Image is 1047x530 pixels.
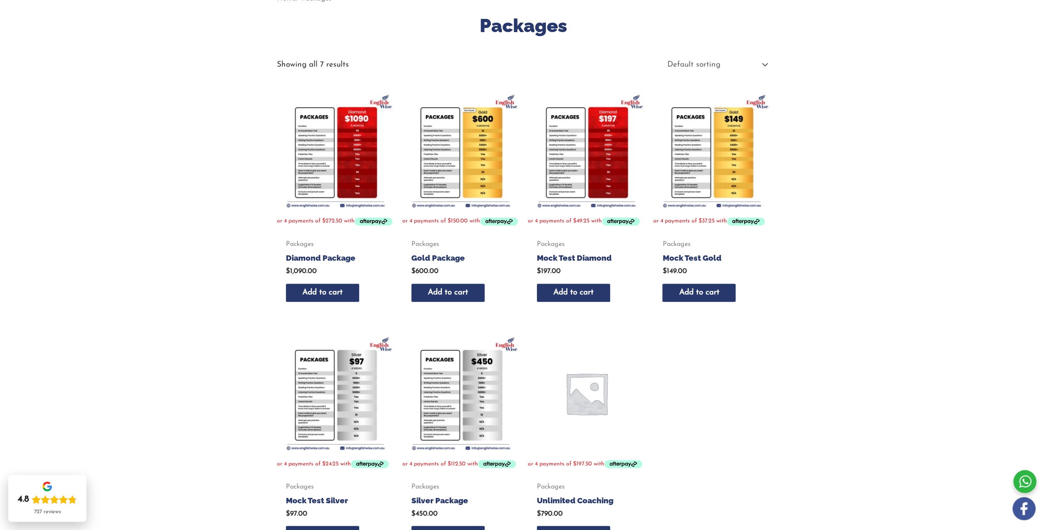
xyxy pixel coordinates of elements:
[528,335,645,452] img: Placeholder
[661,57,770,73] select: Shop order
[411,510,416,517] span: $
[653,92,771,209] img: Mock Test Gold
[662,253,761,263] h2: Mock Test Gold
[411,240,510,249] span: Packages
[286,268,290,275] span: $
[411,284,485,302] a: Add to cart: “Gold Package”
[537,268,541,275] span: $
[662,268,666,275] span: $
[662,253,761,267] a: Mock Test Gold
[402,92,520,209] img: Gold Package
[411,510,438,517] bdi: 450.00
[286,253,384,267] a: Diamond Package
[277,335,394,452] img: Mock Test Silver
[277,13,771,39] h1: Packages
[662,268,687,275] bdi: 149.00
[537,483,635,491] span: Packages
[34,509,61,515] div: 727 reviews
[662,240,761,249] span: Packages
[537,253,635,267] a: Mock Test Diamond
[411,253,510,267] a: Gold Package
[537,510,563,517] bdi: 790.00
[537,253,635,263] h2: Mock Test Diamond
[286,495,384,509] a: Mock Test Silver
[286,495,384,506] h2: Mock Test Silver
[286,284,359,302] a: Add to cart: “Diamond Package”
[411,253,510,263] h2: Gold Package
[537,284,610,302] a: Add to cart: “Mock Test Diamond”
[402,335,520,452] img: Silver Package
[286,240,384,249] span: Packages
[537,240,635,249] span: Packages
[411,483,510,491] span: Packages
[537,495,635,506] h2: Unlimited Coaching
[662,284,736,302] a: Add to cart: “Mock Test Gold”
[411,268,439,275] bdi: 600.00
[286,510,290,517] span: $
[286,483,384,491] span: Packages
[18,494,29,505] div: 4.8
[286,268,317,275] bdi: 1,090.00
[286,510,307,517] bdi: 97.00
[18,494,77,505] div: Rating: 4.8 out of 5
[537,495,635,509] a: Unlimited Coaching
[286,253,384,263] h2: Diamond Package
[277,92,394,209] img: Diamond Package
[411,495,510,509] a: Silver Package
[537,510,541,517] span: $
[411,495,510,506] h2: Silver Package
[528,92,645,209] img: Mock Test Diamond
[537,268,561,275] bdi: 197.00
[411,268,416,275] span: $
[277,61,349,69] p: Showing all 7 results
[1012,497,1035,520] img: white-facebook.png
